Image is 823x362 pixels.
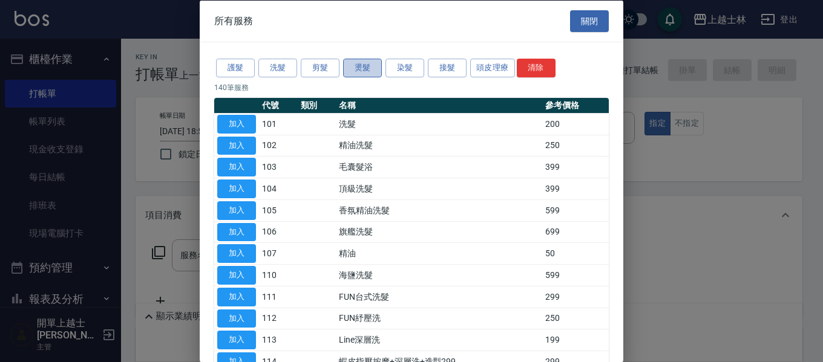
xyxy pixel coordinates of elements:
[301,59,339,77] button: 剪髮
[336,221,542,243] td: 旗艦洗髮
[259,286,298,308] td: 111
[217,201,256,219] button: 加入
[336,242,542,264] td: 精油
[214,15,253,27] span: 所有服務
[217,287,256,306] button: 加入
[542,286,609,308] td: 299
[542,242,609,264] td: 50
[259,264,298,286] td: 110
[336,135,542,157] td: 精油洗髮
[542,135,609,157] td: 250
[542,329,609,351] td: 199
[343,59,382,77] button: 燙髮
[217,136,256,155] button: 加入
[570,10,609,32] button: 關閉
[259,308,298,329] td: 112
[259,199,298,221] td: 105
[336,199,542,221] td: 香氛精油洗髮
[259,329,298,351] td: 113
[542,264,609,286] td: 599
[542,199,609,221] td: 599
[259,97,298,113] th: 代號
[259,242,298,264] td: 107
[385,59,424,77] button: 染髮
[542,221,609,243] td: 699
[217,114,256,133] button: 加入
[542,97,609,113] th: 參考價格
[298,97,336,113] th: 類別
[217,331,256,349] button: 加入
[217,179,256,198] button: 加入
[217,244,256,263] button: 加入
[428,59,467,77] button: 接髮
[217,222,256,241] button: 加入
[542,113,609,135] td: 200
[217,309,256,328] button: 加入
[214,82,609,92] p: 140 筆服務
[336,329,542,351] td: Line深層洗
[259,135,298,157] td: 102
[336,156,542,178] td: 毛囊髮浴
[258,59,297,77] button: 洗髮
[517,59,556,77] button: 清除
[259,221,298,243] td: 106
[336,178,542,199] td: 頂級洗髮
[217,158,256,176] button: 加入
[470,59,515,77] button: 頭皮理療
[216,59,255,77] button: 護髮
[217,266,256,285] button: 加入
[542,178,609,199] td: 399
[542,308,609,329] td: 250
[336,286,542,308] td: FUN台式洗髮
[336,113,542,135] td: 洗髮
[259,178,298,199] td: 104
[259,113,298,135] td: 101
[336,308,542,329] td: FUN紓壓洗
[259,156,298,178] td: 103
[336,264,542,286] td: 海鹽洗髮
[542,156,609,178] td: 399
[336,97,542,113] th: 名稱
